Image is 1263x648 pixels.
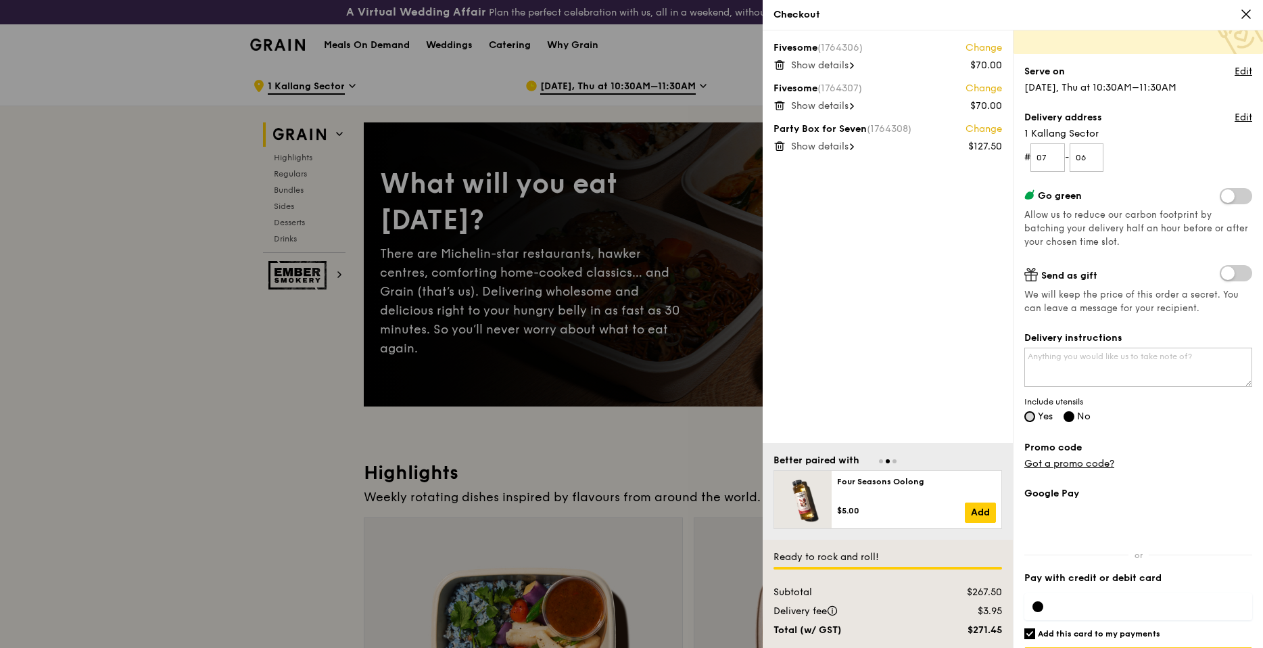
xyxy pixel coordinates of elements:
a: Change [966,82,1002,95]
div: Checkout [773,8,1252,22]
input: Unit [1070,143,1104,172]
iframe: Secure card payment input frame [1054,601,1244,612]
span: Send as gift [1041,270,1097,281]
span: Show details [791,141,849,152]
div: Four Seasons Oolong [837,476,996,487]
div: Fivesome [773,82,1002,95]
div: $3.95 [928,605,1010,618]
form: # - [1024,143,1252,172]
span: 1 Kallang Sector [1024,127,1252,141]
div: Delivery fee [765,605,928,618]
div: $267.50 [928,586,1010,599]
div: $127.50 [968,140,1002,154]
a: Add [965,503,996,523]
img: Meal donation [1216,9,1263,57]
div: Ready to rock and roll! [773,551,1002,564]
a: Edit [1235,111,1252,124]
div: Party Box for Seven [773,122,1002,136]
div: $70.00 [970,59,1002,72]
div: Total (w/ GST) [765,624,928,637]
span: [DATE], Thu at 10:30AM–11:30AM [1024,82,1176,93]
iframe: Secure payment button frame [1024,509,1252,538]
div: Fivesome [773,41,1002,55]
span: Go to slide 1 [879,459,883,463]
label: Pay with credit or debit card [1024,572,1252,585]
span: (1764307) [817,83,862,94]
label: Delivery instructions [1024,331,1252,345]
input: Floor [1030,143,1065,172]
span: No [1077,411,1091,422]
label: Delivery address [1024,111,1102,124]
span: Yes [1038,411,1053,422]
a: Edit [1235,65,1252,78]
div: $5.00 [837,505,965,516]
span: We will keep the price of this order a secret. You can leave a message for your recipient. [1024,288,1252,315]
input: Yes [1024,411,1035,422]
div: $271.45 [928,624,1010,637]
label: Serve on [1024,65,1065,78]
div: $70.00 [970,99,1002,113]
span: (1764308) [867,123,911,135]
span: Include utensils [1024,396,1252,407]
input: Add this card to my payments [1024,628,1035,639]
span: Go to slide 2 [886,459,890,463]
input: No [1064,411,1074,422]
span: Go green [1038,190,1082,202]
h6: Add this card to my payments [1038,628,1160,639]
span: (1764306) [817,42,863,53]
span: Show details [791,60,849,71]
span: Go to slide 3 [892,459,897,463]
div: Better paired with [773,454,859,467]
a: Change [966,122,1002,136]
label: Google Pay [1024,487,1252,501]
span: Show details [791,100,849,112]
a: Change [966,41,1002,55]
span: Allow us to reduce our carbon footprint by batching your delivery half an hour before or after yo... [1024,210,1248,248]
div: Subtotal [765,586,928,599]
a: Got a promo code? [1024,458,1114,469]
label: Promo code [1024,441,1252,455]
